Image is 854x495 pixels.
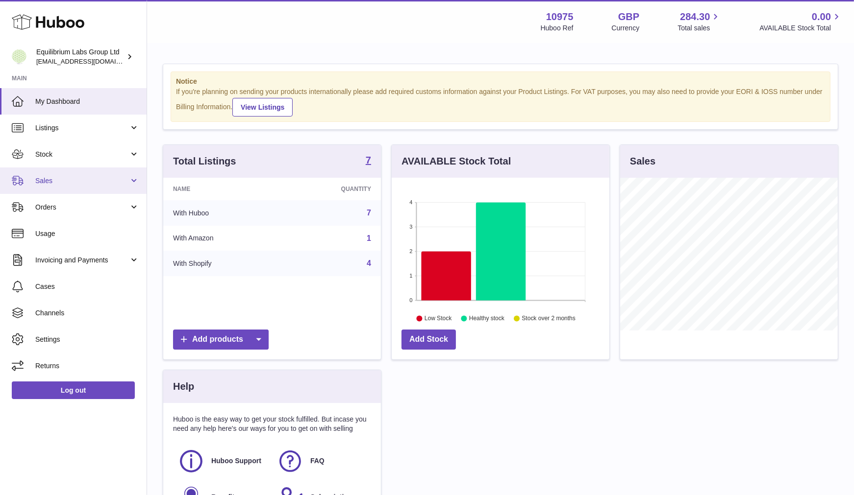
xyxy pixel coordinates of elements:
[176,77,825,86] strong: Notice
[173,415,371,433] p: Huboo is the easy way to get your stock fulfilled. But incase you need any help here's our ways f...
[546,10,574,24] strong: 10975
[163,226,282,251] td: With Amazon
[232,98,293,117] a: View Listings
[35,97,139,106] span: My Dashboard
[36,57,144,65] span: [EMAIL_ADDRESS][DOMAIN_NAME]
[366,155,371,167] a: 7
[409,297,412,303] text: 0
[402,330,456,350] a: Add Stock
[612,24,640,33] div: Currency
[35,361,139,371] span: Returns
[35,123,129,133] span: Listings
[282,178,381,200] th: Quantity
[35,282,139,291] span: Cases
[367,209,371,217] a: 7
[409,248,412,254] text: 2
[176,87,825,117] div: If you're planning on sending your products internationally please add required customs informati...
[678,24,721,33] span: Total sales
[630,155,655,168] h3: Sales
[36,47,125,66] div: Equilibrium Labs Group Ltd
[35,308,139,318] span: Channels
[367,234,371,242] a: 1
[680,10,710,24] span: 284.30
[35,203,129,212] span: Orders
[366,155,371,165] strong: 7
[812,10,831,24] span: 0.00
[277,448,366,474] a: FAQ
[541,24,574,33] div: Huboo Ref
[425,315,452,322] text: Low Stock
[469,315,505,322] text: Healthy stock
[173,380,194,393] h3: Help
[402,155,511,168] h3: AVAILABLE Stock Total
[409,199,412,205] text: 4
[12,49,26,64] img: huboo@equilibriumlabs.com
[409,224,412,230] text: 3
[35,176,129,186] span: Sales
[678,10,721,33] a: 284.30 Total sales
[173,330,269,350] a: Add products
[409,273,412,279] text: 1
[35,335,139,344] span: Settings
[211,456,261,466] span: Huboo Support
[163,200,282,226] td: With Huboo
[35,229,139,238] span: Usage
[618,10,639,24] strong: GBP
[367,259,371,267] a: 4
[12,381,135,399] a: Log out
[163,178,282,200] th: Name
[35,256,129,265] span: Invoicing and Payments
[522,315,576,322] text: Stock over 2 months
[759,24,842,33] span: AVAILABLE Stock Total
[759,10,842,33] a: 0.00 AVAILABLE Stock Total
[163,251,282,276] td: With Shopify
[310,456,325,466] span: FAQ
[173,155,236,168] h3: Total Listings
[35,150,129,159] span: Stock
[178,448,267,474] a: Huboo Support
